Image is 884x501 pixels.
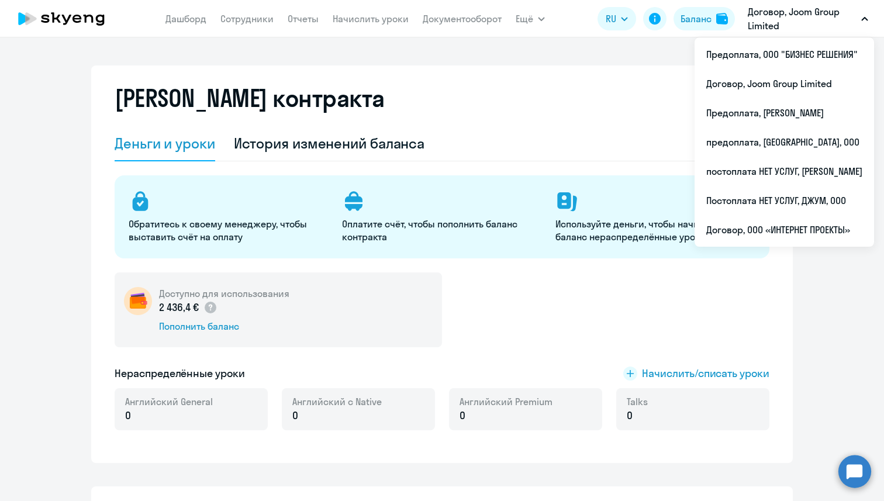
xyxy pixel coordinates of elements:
[516,12,533,26] span: Ещё
[159,300,217,315] p: 2 436,4 €
[234,134,425,153] div: История изменений баланса
[124,287,152,315] img: wallet-circle.png
[342,217,541,243] p: Оплатите счёт, чтобы пополнить баланс контракта
[716,13,728,25] img: balance
[125,395,213,408] span: Английский General
[555,217,755,243] p: Используйте деньги, чтобы начислять на баланс нераспределённые уроки
[598,7,636,30] button: RU
[125,408,131,423] span: 0
[288,13,319,25] a: Отчеты
[627,395,648,408] span: Talks
[292,408,298,423] span: 0
[165,13,206,25] a: Дашборд
[115,134,215,153] div: Деньги и уроки
[642,366,769,381] span: Начислить/списать уроки
[674,7,735,30] button: Балансbalance
[159,320,289,333] div: Пополнить баланс
[748,5,857,33] p: Договор, Joom Group Limited
[129,217,328,243] p: Обратитесь к своему менеджеру, чтобы выставить счёт на оплату
[159,287,289,300] h5: Доступно для использования
[627,408,633,423] span: 0
[516,7,545,30] button: Ещё
[115,84,385,112] h2: [PERSON_NAME] контракта
[460,395,552,408] span: Английский Premium
[695,37,874,247] ul: Ещё
[292,395,382,408] span: Английский с Native
[460,408,465,423] span: 0
[115,366,245,381] h5: Нераспределённые уроки
[681,12,712,26] div: Баланс
[742,5,874,33] button: Договор, Joom Group Limited
[333,13,409,25] a: Начислить уроки
[220,13,274,25] a: Сотрудники
[423,13,502,25] a: Документооборот
[606,12,616,26] span: RU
